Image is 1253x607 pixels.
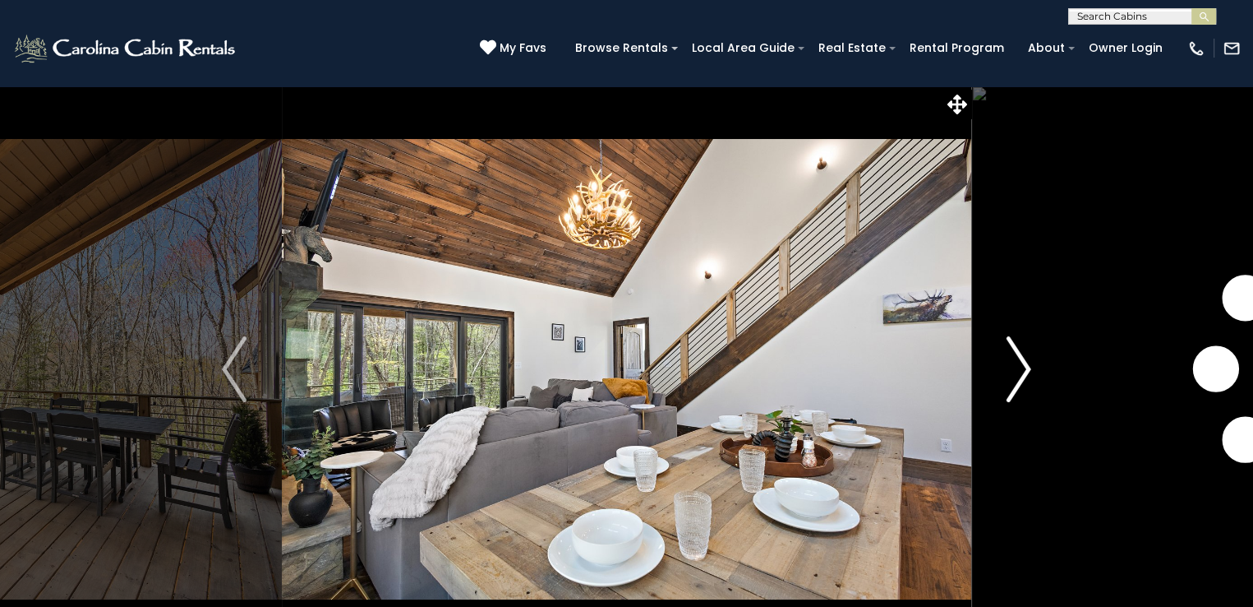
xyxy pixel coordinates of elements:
a: Local Area Guide [684,35,803,61]
img: arrow [222,336,246,402]
img: mail-regular-white.png [1223,39,1241,58]
img: White-1-2.png [12,32,240,65]
a: About [1020,35,1073,61]
img: arrow [1007,336,1031,402]
a: Real Estate [810,35,894,61]
a: Owner Login [1080,35,1171,61]
a: My Favs [480,39,550,58]
img: phone-regular-white.png [1187,39,1205,58]
a: Rental Program [901,35,1012,61]
a: Browse Rentals [567,35,676,61]
span: My Favs [500,39,546,57]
